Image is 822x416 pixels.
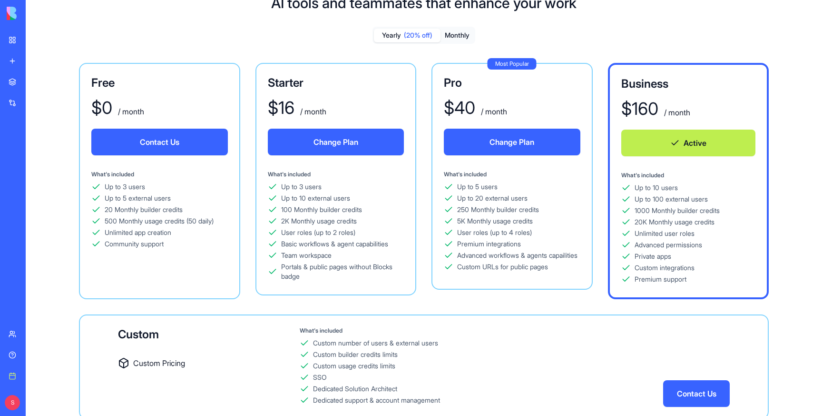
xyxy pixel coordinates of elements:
div: $ 160 [621,99,658,118]
div: What's included [268,171,404,178]
div: Custom URLs for public pages [457,262,548,272]
div: What's included [621,172,756,179]
div: Basic workflows & agent capabilities [281,239,388,249]
div: $ 0 [91,98,112,117]
div: Custom number of users & external users [313,338,438,348]
div: User roles (up to 2 roles) [281,228,355,237]
div: Most Popular [488,58,537,70]
div: Team workspace [281,251,332,260]
div: 2K Monthly usage credits [281,216,357,226]
div: Up to 10 users [635,183,678,193]
div: Custom integrations [635,263,695,273]
div: 100 Monthly builder credits [281,205,362,214]
div: Up to 100 external users [635,194,708,204]
div: $ 40 [444,98,475,117]
div: 500 Monthly usage credits (50 daily) [105,216,214,226]
div: 5K Monthly usage credits [457,216,533,226]
button: Yearly [374,29,440,42]
div: Up to 3 users [105,182,145,192]
div: What's included [444,171,580,178]
div: Dedicated Solution Architect [313,384,397,394]
div: Business [621,76,756,91]
div: Up to 5 users [457,182,498,192]
button: Change Plan [268,129,404,155]
div: Free [91,75,228,91]
button: Contact Us [91,129,228,155]
div: Up to 3 users [281,182,322,192]
div: Custom [118,327,300,342]
div: / month [662,107,690,118]
div: Advanced workflows & agents capailities [457,251,577,260]
div: $ 16 [268,98,294,117]
div: Pro [444,75,580,91]
div: Premium support [635,274,686,284]
button: Contact Us [663,380,730,407]
div: / month [479,106,507,117]
div: Advanced permissions [635,240,702,250]
button: Change Plan [444,129,580,155]
div: / month [116,106,144,117]
div: Unlimited app creation [105,228,171,237]
div: 1000 Monthly builder credits [635,206,720,215]
div: Dedicated support & account management [313,396,440,405]
div: 250 Monthly builder credits [457,205,539,214]
div: Up to 5 external users [105,193,171,203]
span: Custom Pricing [133,357,185,369]
div: Community support [105,239,164,249]
div: Portals & public pages without Blocks badge [281,262,404,281]
button: Active [621,130,756,156]
div: SSO [313,373,327,382]
div: 20 Monthly builder credits [105,205,183,214]
div: Custom builder credits limits [313,350,398,359]
div: Unlimited user roles [635,229,695,238]
button: Monthly [440,29,474,42]
div: What's included [300,327,663,335]
span: S [5,395,20,410]
div: 20K Monthly usage credits [635,217,714,227]
div: User roles (up to 4 roles) [457,228,532,237]
img: logo [7,7,66,20]
div: Starter [268,75,404,91]
div: Up to 10 external users [281,193,350,203]
div: / month [298,106,326,117]
span: (20% off) [404,30,432,40]
div: Up to 20 external users [457,193,528,203]
div: Private apps [635,252,671,261]
div: What's included [91,171,228,178]
div: Custom usage credits limits [313,361,395,371]
div: Premium integrations [457,239,521,249]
